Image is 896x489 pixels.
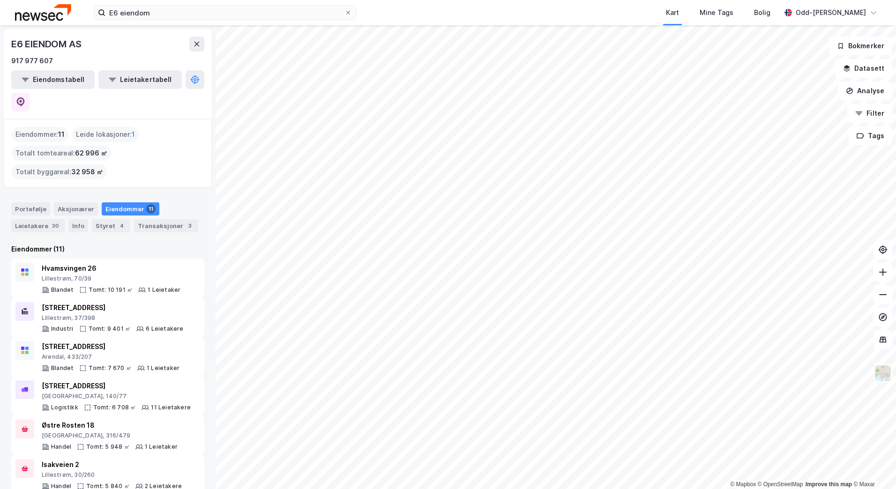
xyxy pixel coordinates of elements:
div: E6 EIENDOM AS [11,37,83,52]
div: Lillestrøm, 37/398 [42,314,184,322]
div: Logistikk [51,404,78,411]
div: Industri [51,325,74,333]
div: Tomt: 9 401 ㎡ [89,325,131,333]
div: Totalt tomteareal : [12,146,111,161]
button: Filter [847,104,892,123]
div: Kart [666,7,679,18]
div: Aksjonærer [54,202,98,215]
div: Handel [51,443,71,451]
div: Blandet [51,286,74,294]
div: 1 Leietaker [147,364,179,372]
div: [GEOGRAPHIC_DATA], 316/479 [42,432,178,439]
div: Leide lokasjoner : [72,127,139,142]
div: Tomt: 6 708 ㎡ [93,404,136,411]
span: 1 [132,129,135,140]
div: Eiendommer (11) [11,244,204,255]
button: Leietakertabell [98,70,182,89]
div: 1 Leietaker [148,286,180,294]
a: OpenStreetMap [758,481,803,488]
div: 11 [146,204,156,214]
div: Portefølje [11,202,50,215]
div: Info [68,219,88,232]
div: Blandet [51,364,74,372]
div: 6 Leietakere [146,325,183,333]
div: Eiendommer [102,202,159,215]
img: newsec-logo.f6e21ccffca1b3a03d2d.png [15,4,71,21]
div: Lillestrøm, 30/260 [42,471,182,479]
div: Tomt: 10 191 ㎡ [89,286,133,294]
div: Odd-[PERSON_NAME] [796,7,866,18]
div: Eiendommer : [12,127,68,142]
div: Styret [92,219,130,232]
a: Mapbox [730,481,756,488]
div: 30 [50,221,61,230]
div: Mine Tags [700,7,733,18]
div: Østre Rosten 18 [42,420,178,431]
div: Lillestrøm, 70/39 [42,275,180,282]
button: Tags [849,126,892,145]
span: 32 958 ㎡ [71,166,103,178]
a: Improve this map [806,481,852,488]
div: Arendal, 433/207 [42,353,179,361]
div: Kontrollprogram for chat [849,444,896,489]
button: Eiendomstabell [11,70,95,89]
span: 11 [58,129,65,140]
input: Søk på adresse, matrikkel, gårdeiere, leietakere eller personer [105,6,344,20]
div: [STREET_ADDRESS] [42,302,184,313]
img: Z [874,364,892,382]
div: 3 [185,221,194,230]
div: 917 977 607 [11,55,53,67]
div: 4 [117,221,127,230]
div: 11 Leietakere [151,404,191,411]
div: Leietakere [11,219,65,232]
div: Hvamsvingen 26 [42,263,180,274]
div: Isakveien 2 [42,459,182,470]
button: Bokmerker [829,37,892,55]
div: Bolig [754,7,770,18]
div: Transaksjoner [134,219,198,232]
span: 62 996 ㎡ [75,148,107,159]
div: Tomt: 5 948 ㎡ [86,443,130,451]
div: 1 Leietaker [145,443,178,451]
div: Tomt: 7 670 ㎡ [89,364,132,372]
div: [STREET_ADDRESS] [42,341,179,352]
iframe: Chat Widget [849,444,896,489]
div: [GEOGRAPHIC_DATA], 140/77 [42,393,191,400]
div: Totalt byggareal : [12,164,107,179]
button: Analyse [838,81,892,100]
button: Datasett [835,59,892,78]
div: [STREET_ADDRESS] [42,380,191,392]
